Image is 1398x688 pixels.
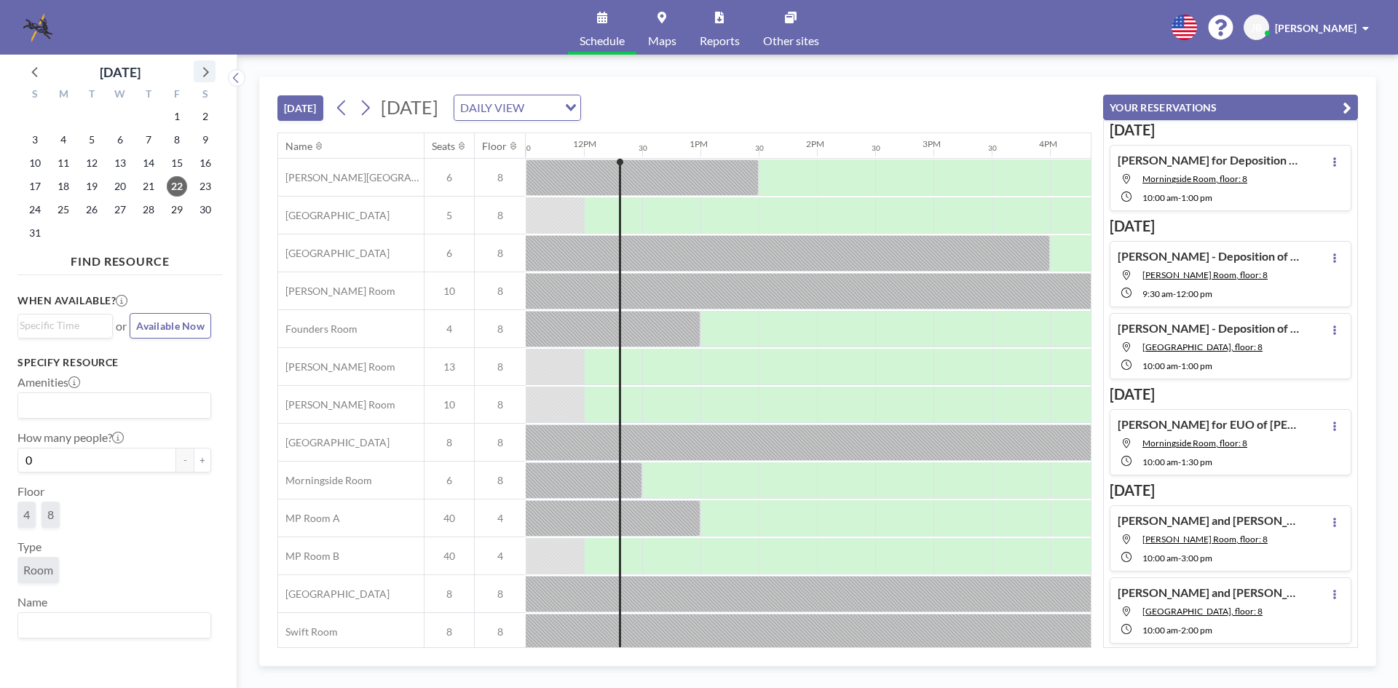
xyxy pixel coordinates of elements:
[475,360,526,373] span: 8
[529,98,556,117] input: Search for option
[278,398,395,411] span: [PERSON_NAME] Room
[475,247,526,260] span: 8
[17,595,47,609] label: Name
[195,106,216,127] span: Saturday, August 2, 2025
[1178,360,1181,371] span: -
[763,35,819,47] span: Other sites
[285,140,312,153] div: Name
[475,588,526,601] span: 8
[1118,585,1300,600] h4: [PERSON_NAME] and [PERSON_NAME] - 2nd Room for Mediation
[191,86,219,105] div: S
[25,176,45,197] span: Sunday, August 17, 2025
[82,130,102,150] span: Tuesday, August 5, 2025
[136,320,205,332] span: Available Now
[278,247,390,260] span: [GEOGRAPHIC_DATA]
[424,474,474,487] span: 6
[25,130,45,150] span: Sunday, August 3, 2025
[381,96,438,118] span: [DATE]
[138,153,159,173] span: Thursday, August 14, 2025
[1142,534,1268,545] span: Currie Room, floor: 8
[1251,21,1262,34] span: JB
[176,448,194,472] button: -
[1118,249,1300,264] h4: [PERSON_NAME] - Deposition of [PERSON_NAME]
[475,436,526,449] span: 8
[167,199,187,220] span: Friday, August 29, 2025
[1110,481,1351,499] h3: [DATE]
[18,613,210,638] div: Search for option
[50,86,78,105] div: M
[17,430,124,445] label: How many people?
[110,130,130,150] span: Wednesday, August 6, 2025
[1039,138,1057,149] div: 4PM
[195,199,216,220] span: Saturday, August 30, 2025
[110,199,130,220] span: Wednesday, August 27, 2025
[475,550,526,563] span: 4
[25,199,45,220] span: Sunday, August 24, 2025
[1110,217,1351,235] h3: [DATE]
[1118,153,1300,167] h4: [PERSON_NAME] for Deposition of [PERSON_NAME]
[424,323,474,336] span: 4
[278,625,338,638] span: Swift Room
[1178,456,1181,467] span: -
[110,153,130,173] span: Wednesday, August 13, 2025
[872,143,880,153] div: 30
[1142,438,1247,448] span: Morningside Room, floor: 8
[23,507,30,522] span: 4
[25,153,45,173] span: Sunday, August 10, 2025
[1110,385,1351,403] h3: [DATE]
[167,153,187,173] span: Friday, August 15, 2025
[1178,553,1181,564] span: -
[1275,22,1356,34] span: [PERSON_NAME]
[20,396,202,415] input: Search for option
[475,323,526,336] span: 8
[1118,513,1300,528] h4: [PERSON_NAME] and [PERSON_NAME] - Mediation
[475,625,526,638] span: 8
[988,143,997,153] div: 30
[116,319,127,333] span: or
[25,223,45,243] span: Sunday, August 31, 2025
[424,550,474,563] span: 40
[1181,553,1212,564] span: 3:00 PM
[424,171,474,184] span: 6
[1173,288,1176,299] span: -
[138,176,159,197] span: Thursday, August 21, 2025
[100,62,141,82] div: [DATE]
[454,95,580,120] div: Search for option
[475,398,526,411] span: 8
[106,86,135,105] div: W
[1142,625,1178,636] span: 10:00 AM
[82,199,102,220] span: Tuesday, August 26, 2025
[1181,625,1212,636] span: 2:00 PM
[138,199,159,220] span: Thursday, August 28, 2025
[82,153,102,173] span: Tuesday, August 12, 2025
[475,512,526,525] span: 4
[457,98,527,117] span: DAILY VIEW
[1142,341,1263,352] span: Buckhead Room, floor: 8
[278,285,395,298] span: [PERSON_NAME] Room
[424,512,474,525] span: 40
[700,35,740,47] span: Reports
[424,247,474,260] span: 6
[755,143,764,153] div: 30
[53,153,74,173] span: Monday, August 11, 2025
[580,35,625,47] span: Schedule
[110,176,130,197] span: Wednesday, August 20, 2025
[424,398,474,411] span: 10
[167,130,187,150] span: Friday, August 8, 2025
[278,436,390,449] span: [GEOGRAPHIC_DATA]
[424,209,474,222] span: 5
[21,86,50,105] div: S
[278,512,340,525] span: MP Room A
[17,539,42,554] label: Type
[20,317,104,333] input: Search for option
[522,143,531,153] div: 30
[162,86,191,105] div: F
[1178,625,1181,636] span: -
[1181,456,1212,467] span: 1:30 PM
[639,143,647,153] div: 30
[1110,121,1351,139] h3: [DATE]
[1142,553,1178,564] span: 10:00 AM
[1142,456,1178,467] span: 10:00 AM
[424,625,474,638] span: 8
[1142,269,1268,280] span: Currie Room, floor: 8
